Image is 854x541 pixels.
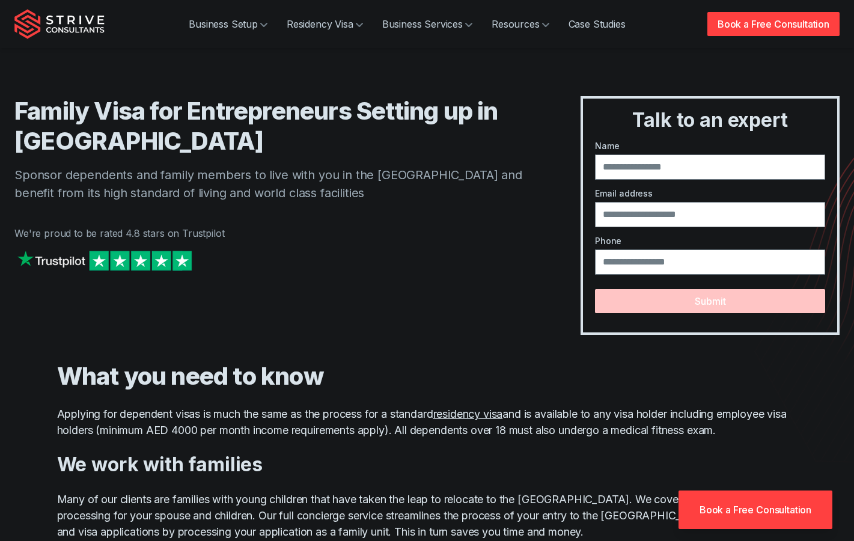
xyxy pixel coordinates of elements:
[14,9,105,39] img: Strive Consultants
[588,108,832,132] h3: Talk to an expert
[57,491,798,540] p: Many of our clients are families with young children that have taken the leap to relocate to the ...
[595,289,825,313] button: Submit
[373,12,482,36] a: Business Services
[57,361,798,391] h2: What you need to know
[595,234,825,247] label: Phone
[433,408,503,420] a: residency visa
[179,12,277,36] a: Business Setup
[14,226,532,240] p: We're proud to be rated 4.8 stars on Trustpilot
[14,248,195,274] img: Strive on Trustpilot
[559,12,635,36] a: Case Studies
[707,12,840,36] a: Book a Free Consultation
[57,406,798,438] p: Applying for dependent visas is much the same as the process for a standard and is available to a...
[482,12,559,36] a: Resources
[14,166,532,202] p: Sponsor dependents and family members to live with you in the [GEOGRAPHIC_DATA] and benefit from ...
[57,453,798,477] h3: We work with families
[14,96,532,156] h1: Family Visa for Entrepreneurs Setting up in [GEOGRAPHIC_DATA]
[679,491,832,529] a: Book a Free Consultation
[595,139,825,152] label: Name
[595,187,825,200] label: Email address
[277,12,373,36] a: Residency Visa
